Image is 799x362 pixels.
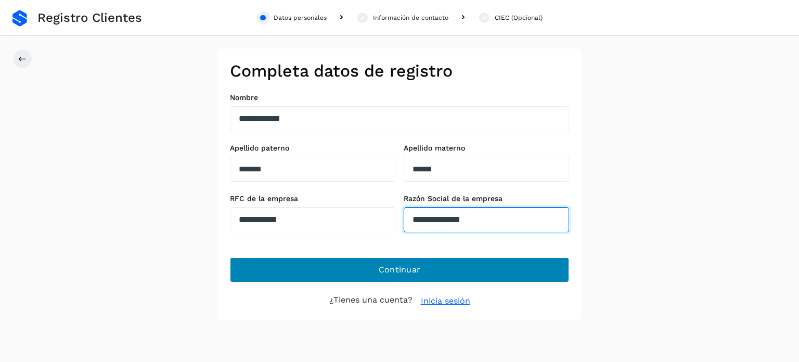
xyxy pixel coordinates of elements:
[230,257,569,282] button: Continuar
[230,194,395,203] label: RFC de la empresa
[274,13,327,22] div: Datos personales
[379,264,421,276] span: Continuar
[230,93,569,102] label: Nombre
[373,13,448,22] div: Información de contacto
[495,13,543,22] div: CIEC (Opcional)
[404,144,569,153] label: Apellido materno
[404,194,569,203] label: Razón Social de la empresa
[230,144,395,153] label: Apellido paterno
[230,61,569,81] h2: Completa datos de registro
[329,295,413,307] p: ¿Tienes una cuenta?
[421,295,470,307] a: Inicia sesión
[37,10,142,26] span: Registro Clientes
